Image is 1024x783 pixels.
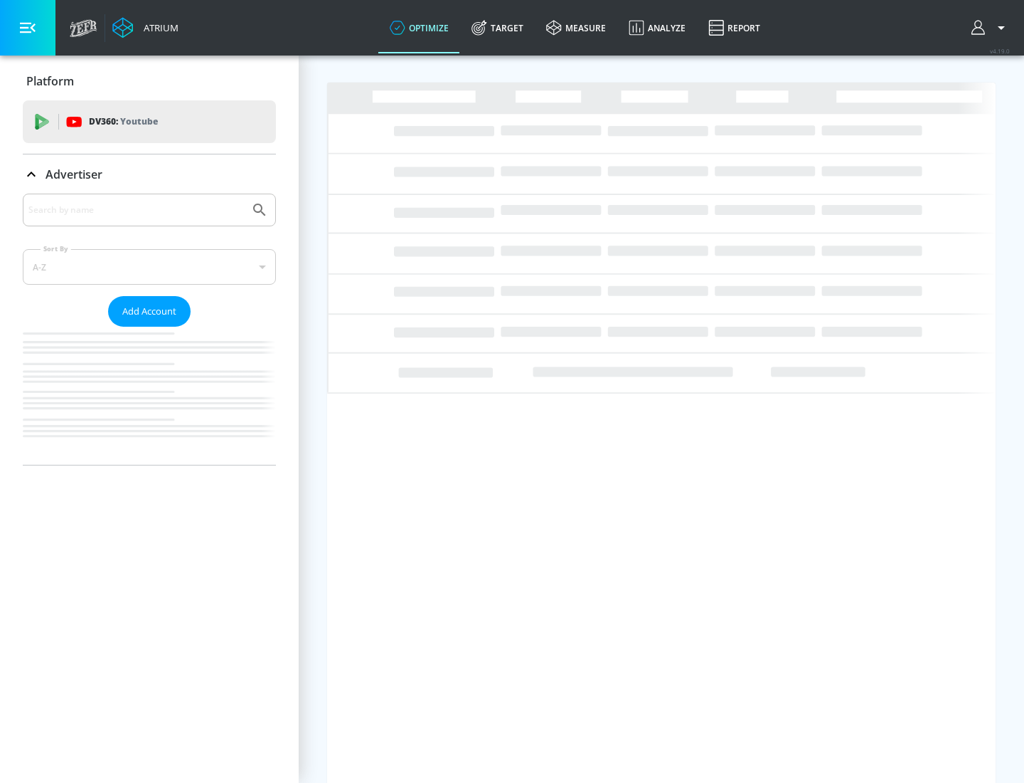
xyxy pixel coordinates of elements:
[26,73,74,89] p: Platform
[108,296,191,327] button: Add Account
[89,114,158,130] p: DV360:
[23,154,276,194] div: Advertiser
[23,327,276,465] nav: list of Advertiser
[41,244,71,253] label: Sort By
[23,194,276,465] div: Advertiser
[112,17,178,38] a: Atrium
[122,303,176,320] span: Add Account
[120,114,158,129] p: Youtube
[23,249,276,285] div: A-Z
[990,47,1010,55] span: v 4.19.0
[28,201,244,219] input: Search by name
[697,2,772,53] a: Report
[535,2,617,53] a: measure
[23,100,276,143] div: DV360: Youtube
[460,2,535,53] a: Target
[23,61,276,101] div: Platform
[617,2,697,53] a: Analyze
[46,167,102,182] p: Advertiser
[378,2,460,53] a: optimize
[138,21,178,34] div: Atrium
